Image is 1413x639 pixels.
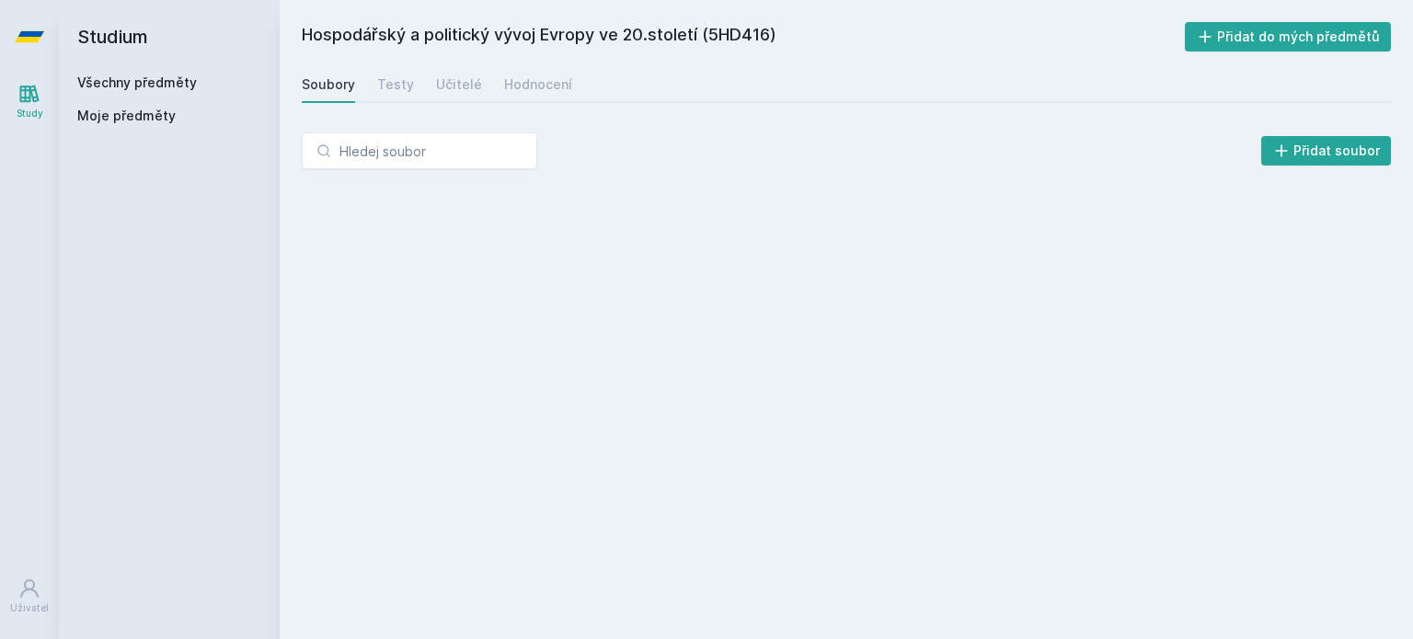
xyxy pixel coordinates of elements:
div: Study [17,107,43,120]
a: Uživatel [4,568,55,624]
div: Testy [377,75,414,94]
a: Soubory [302,66,355,103]
div: Učitelé [436,75,482,94]
div: Soubory [302,75,355,94]
h2: Hospodářský a politický vývoj Evropy ve 20.století (5HD416) [302,22,1185,51]
div: Uživatel [10,601,49,615]
a: Study [4,74,55,130]
a: Učitelé [436,66,482,103]
button: Přidat soubor [1261,136,1392,165]
button: Přidat do mých předmětů [1185,22,1392,51]
a: Všechny předměty [77,74,197,90]
input: Hledej soubor [302,132,537,169]
a: Hodnocení [504,66,572,103]
div: Hodnocení [504,75,572,94]
a: Testy [377,66,414,103]
span: Moje předměty [77,107,176,125]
